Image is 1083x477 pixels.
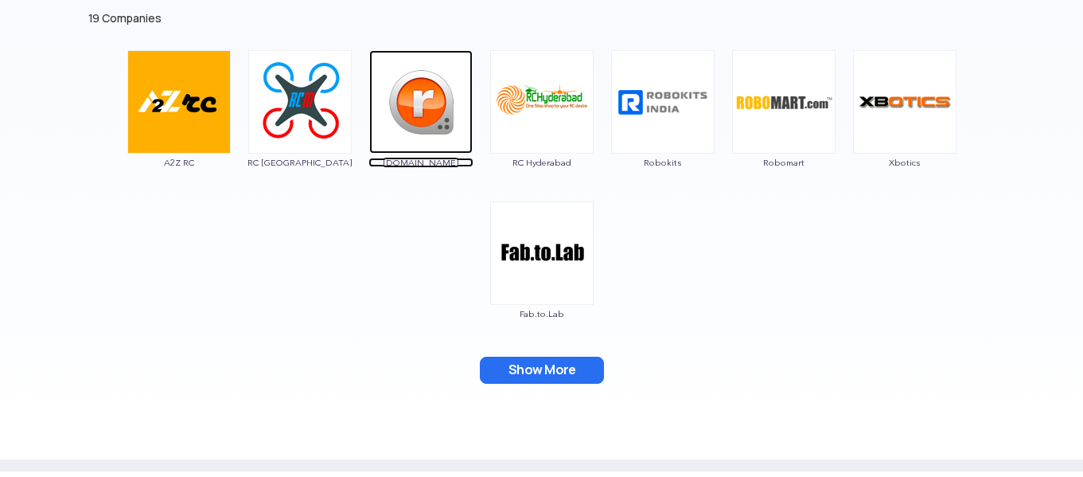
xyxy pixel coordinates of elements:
[732,50,836,154] img: ic_robomart.png
[853,50,956,154] img: ic_xbotics.png
[368,158,473,167] span: [DOMAIN_NAME]
[247,158,353,167] span: RC [GEOGRAPHIC_DATA]
[127,94,232,167] a: A2Z RC
[731,94,836,167] a: Robomart
[489,94,594,167] a: RC Hyderabad
[490,201,594,305] img: ic_fabtolab.png
[610,94,715,167] a: Robokits
[127,158,232,167] span: A2Z RC
[731,158,836,167] span: Robomart
[611,50,715,154] img: ic_robokits.png
[490,50,594,154] img: ic_rchyd.png
[852,94,957,167] a: Xbotics
[852,158,957,167] span: Xbotics
[489,245,594,319] a: Fab.to.Lab
[88,10,995,26] div: 19 Companies
[489,158,594,167] span: RC Hyderabad
[248,50,352,154] img: ic_rcmumbai.png
[369,50,473,154] img: ic_robu.png
[247,94,353,167] a: RC [GEOGRAPHIC_DATA]
[480,357,604,384] button: Show More
[127,50,231,154] img: ic_a2zrc.png
[489,309,594,319] span: Fab.to.Lab
[368,94,473,167] a: [DOMAIN_NAME]
[610,158,715,167] span: Robokits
